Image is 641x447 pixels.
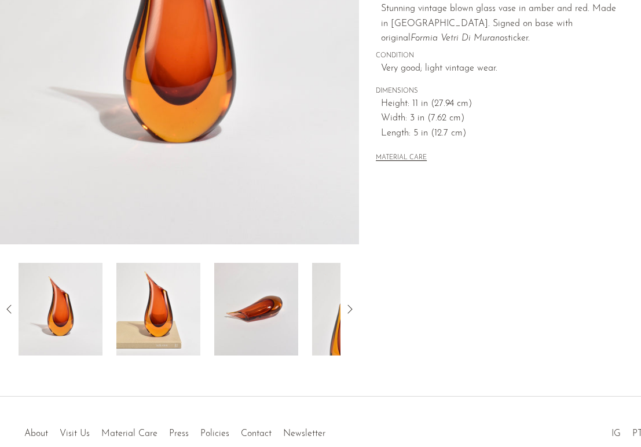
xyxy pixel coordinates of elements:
[101,429,157,438] a: Material Care
[200,429,229,438] a: Policies
[381,2,622,46] p: Stunning vintage blown glass vase in amber and red. Made in [GEOGRAPHIC_DATA]. Signed on base wit...
[376,154,427,163] button: MATERIAL CARE
[60,429,90,438] a: Visit Us
[19,420,331,442] ul: Quick links
[381,111,622,126] span: Width: 3 in (7.62 cm)
[24,429,48,438] a: About
[376,86,622,97] span: DIMENSIONS
[411,34,504,43] em: Formia Vetri Di Murano
[611,429,621,438] a: IG
[381,126,622,141] span: Length: 5 in (12.7 cm)
[19,263,102,356] img: Curved Italian Glass Vase
[116,263,200,356] img: Curved Italian Glass Vase
[376,51,622,61] span: CONDITION
[214,263,298,356] img: Curved Italian Glass Vase
[381,97,622,112] span: Height: 11 in (27.94 cm)
[169,429,189,438] a: Press
[312,263,396,356] img: Curved Italian Glass Vase
[381,61,622,76] span: Very good; light vintage wear.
